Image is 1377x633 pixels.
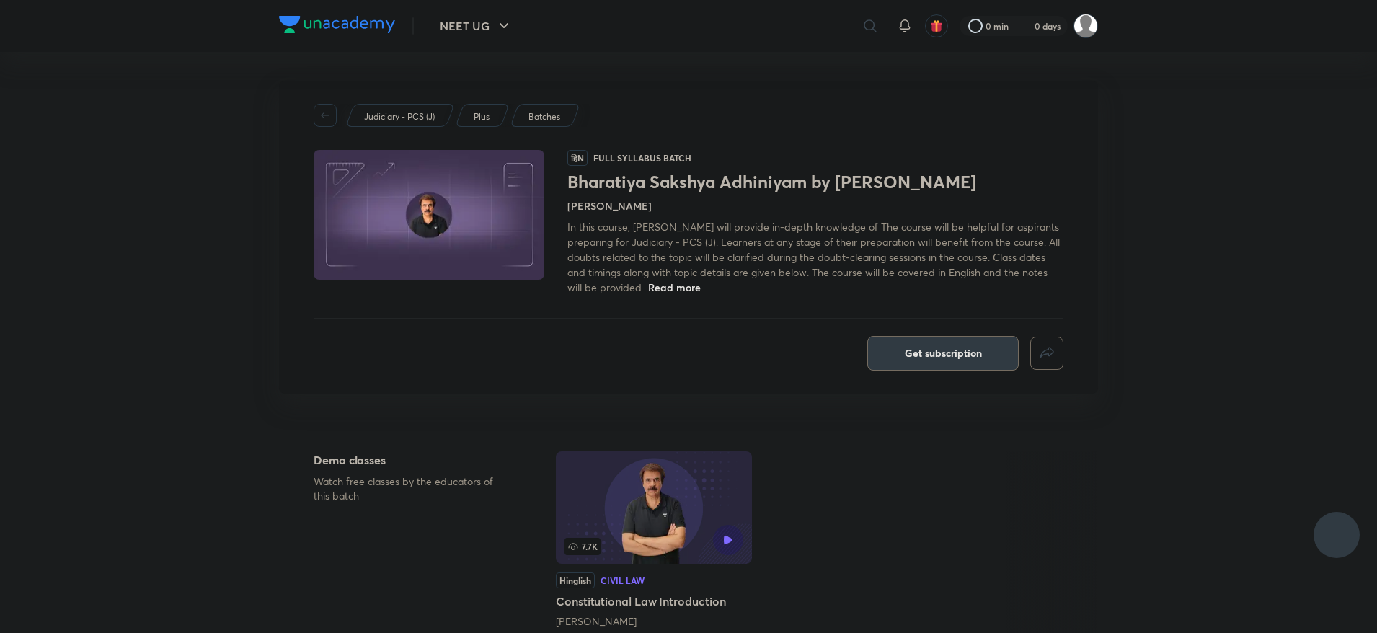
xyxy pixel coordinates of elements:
[556,593,752,610] h5: Constitutional Law Introduction
[556,572,595,588] div: Hinglish
[364,110,435,123] p: Judiciary - PCS (J)
[314,451,510,469] h5: Demo classes
[279,16,395,37] a: Company Logo
[567,172,1063,192] h1: Bharatiya Sakshya Adhiniyam by [PERSON_NAME]
[1017,19,1032,33] img: streak
[556,614,637,628] a: [PERSON_NAME]
[471,110,492,123] a: Plus
[528,110,560,123] p: Batches
[279,16,395,33] img: Company Logo
[362,110,438,123] a: Judiciary - PCS (J)
[474,110,490,123] p: Plus
[314,474,510,503] p: Watch free classes by the educators of this batch
[867,336,1019,371] button: Get subscription
[648,280,701,294] span: Read more
[431,12,521,40] button: NEET UG
[1073,14,1098,38] img: Alan Pail.M
[564,538,601,555] span: 7.7K
[556,614,752,629] div: Anil Khanna
[567,198,652,213] h4: [PERSON_NAME]
[526,110,563,123] a: Batches
[567,150,588,166] span: हिN
[601,576,645,585] div: Civil Law
[593,152,691,164] p: Full Syllabus Batch
[930,19,943,32] img: avatar
[905,346,982,360] span: Get subscription
[925,14,948,37] button: avatar
[311,149,546,281] img: Thumbnail
[1328,526,1345,544] img: ttu
[567,220,1060,294] span: In this course, [PERSON_NAME] will provide in-depth knowledge of The course will be helpful for a...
